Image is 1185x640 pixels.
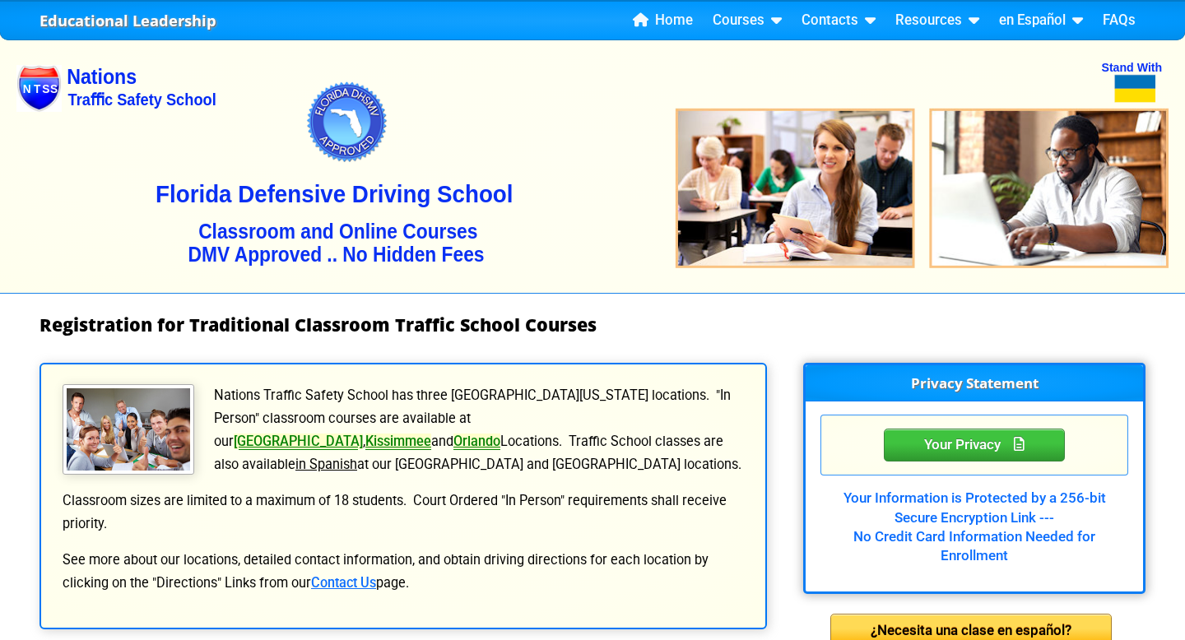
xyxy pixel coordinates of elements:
[884,429,1065,461] div: Privacy Statement
[795,8,882,33] a: Contacts
[453,434,500,449] a: Orlando
[61,549,746,595] p: See more about our locations, detailed contact information, and obtain driving directions for eac...
[234,434,363,449] a: [GEOGRAPHIC_DATA]
[992,8,1090,33] a: en Español
[706,8,788,33] a: Courses
[626,8,699,33] a: Home
[39,7,216,35] a: Educational Leadership
[830,622,1112,638] a: ¿Necesita una clase en español?
[16,30,1169,293] img: Nations Traffic School - Your DMV Approved Florida Traffic School
[63,384,194,475] img: Traffic School Students
[889,8,986,33] a: Resources
[1096,8,1142,33] a: FAQs
[39,315,1145,335] h1: Registration for Traditional Classroom Traffic School Courses
[884,434,1065,453] a: Your Privacy
[295,457,357,472] u: in Spanish
[806,365,1143,401] h3: Privacy Statement
[820,475,1128,565] div: Your Information is Protected by a 256-bit Secure Encryption Link --- No Credit Card Information ...
[311,575,376,591] a: Contact Us
[61,384,746,476] p: Nations Traffic Safety School has three [GEOGRAPHIC_DATA][US_STATE] locations. "In Person" classr...
[365,434,431,449] a: Kissimmee
[61,489,746,536] p: Classroom sizes are limited to a maximum of 18 students. Court Ordered "In Person" requirements s...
